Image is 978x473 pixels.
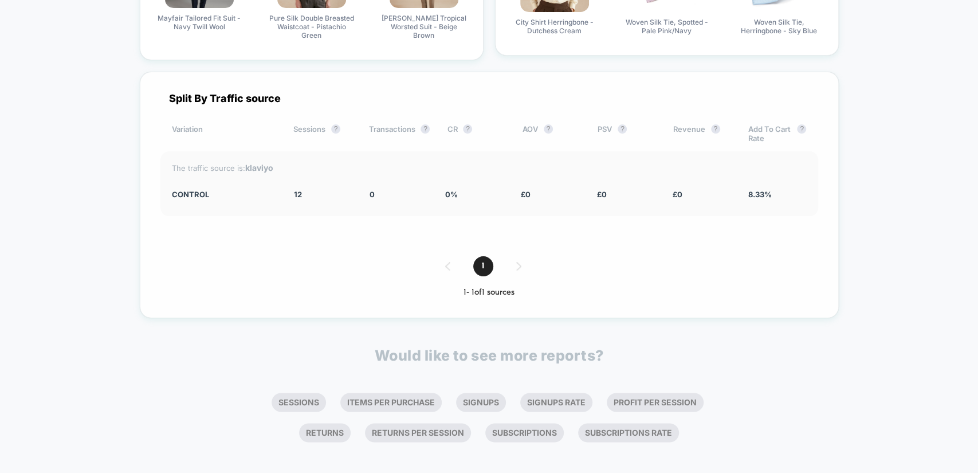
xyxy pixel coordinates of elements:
[160,92,818,104] div: Split By Traffic source
[578,423,679,442] li: Subscriptions Rate
[624,18,710,35] span: Woven Silk Tie, Spotted - Pale Pink/Navy
[293,124,351,143] div: Sessions
[368,124,430,143] div: Transactions
[456,393,506,412] li: Signups
[520,393,592,412] li: Signups Rate
[340,393,442,412] li: Items Per Purchase
[172,163,807,173] div: The traffic source is:
[596,190,606,199] span: £ 0
[445,190,458,199] span: 0 %
[598,124,655,143] div: PSV
[485,423,564,442] li: Subscriptions
[299,423,351,442] li: Returns
[331,124,340,134] button: ?
[673,124,731,143] div: Revenue
[607,393,704,412] li: Profit Per Session
[473,256,493,276] span: 1
[421,124,430,134] button: ?
[447,124,505,143] div: CR
[797,124,806,134] button: ?
[156,14,242,31] span: Mayfair Tailored Fit Suit - Navy Twill Wool
[544,124,553,134] button: ?
[365,423,471,442] li: Returns Per Session
[512,18,598,35] span: City Shirt Herringbone - Dutchess Cream
[172,124,277,143] div: Variation
[375,347,604,364] p: Would like to see more reports?
[748,190,771,199] span: 8.33 %
[245,163,273,173] strong: klaviyo
[736,18,822,35] span: Woven Silk Tie, Herringbone - Sky Blue
[521,190,531,199] span: £ 0
[160,288,818,298] div: 1 - 1 of 1 sources
[172,190,277,199] div: CONTROL
[711,124,720,134] button: ?
[272,393,326,412] li: Sessions
[294,190,302,199] span: 12
[269,14,355,40] span: Pure Silk Double Breasted Waistcoat - Pistachio Green
[672,190,682,199] span: £ 0
[748,124,806,143] div: Add To Cart Rate
[370,190,375,199] span: 0
[618,124,627,134] button: ?
[523,124,580,143] div: AOV
[463,124,472,134] button: ?
[381,14,467,40] span: [PERSON_NAME] Tropical Worsted Suit - Beige Brown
